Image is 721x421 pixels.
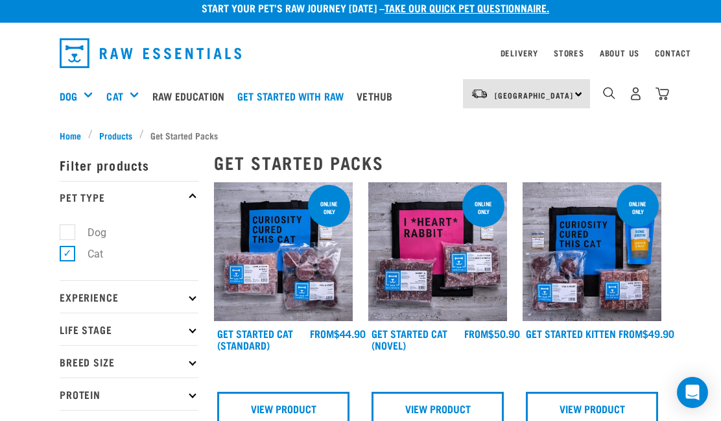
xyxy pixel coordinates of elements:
img: home-icon-1@2x.png [603,87,615,99]
div: online only [308,194,350,221]
span: Products [99,128,132,142]
p: Breed Size [60,345,198,378]
div: $50.90 [464,328,520,339]
p: Life Stage [60,313,198,345]
img: Raw Essentials Logo [60,38,241,68]
img: van-moving.png [471,88,488,100]
p: Filter products [60,149,198,181]
img: user.png [629,87,643,101]
a: Get Started Cat (Novel) [372,330,447,348]
a: Raw Education [149,70,234,122]
label: Cat [67,246,108,262]
div: online only [617,194,659,221]
img: Assortment Of Raw Essential Products For Cats Including, Pink And Black Tote Bag With "I *Heart* ... [368,182,507,321]
a: Contact [655,51,691,55]
span: FROM [310,330,334,336]
div: $44.90 [310,328,366,339]
div: online only [462,194,504,221]
label: Dog [67,224,112,241]
img: home-icon@2x.png [656,87,669,101]
p: Pet Type [60,181,198,213]
a: Home [60,128,88,142]
span: FROM [619,330,643,336]
nav: breadcrumbs [60,128,661,142]
p: Protein [60,378,198,410]
a: Dog [60,88,77,104]
a: Get Started Cat (Standard) [217,330,293,348]
span: FROM [464,330,488,336]
a: Get started with Raw [234,70,353,122]
a: take our quick pet questionnaire. [384,5,549,10]
img: Assortment Of Raw Essential Products For Cats Including, Blue And Black Tote Bag With "Curiosity ... [214,182,353,321]
div: Open Intercom Messenger [677,377,708,408]
a: About Us [600,51,639,55]
a: Vethub [353,70,402,122]
div: $49.90 [619,328,674,339]
a: Get Started Kitten [526,330,616,336]
span: [GEOGRAPHIC_DATA] [495,93,573,97]
a: Products [93,128,139,142]
a: Stores [554,51,584,55]
p: Experience [60,280,198,313]
img: NSP Kitten Update [523,182,661,321]
a: Delivery [501,51,538,55]
h2: Get Started Packs [214,152,661,173]
a: Cat [106,88,123,104]
span: Home [60,128,81,142]
nav: dropdown navigation [49,33,672,73]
